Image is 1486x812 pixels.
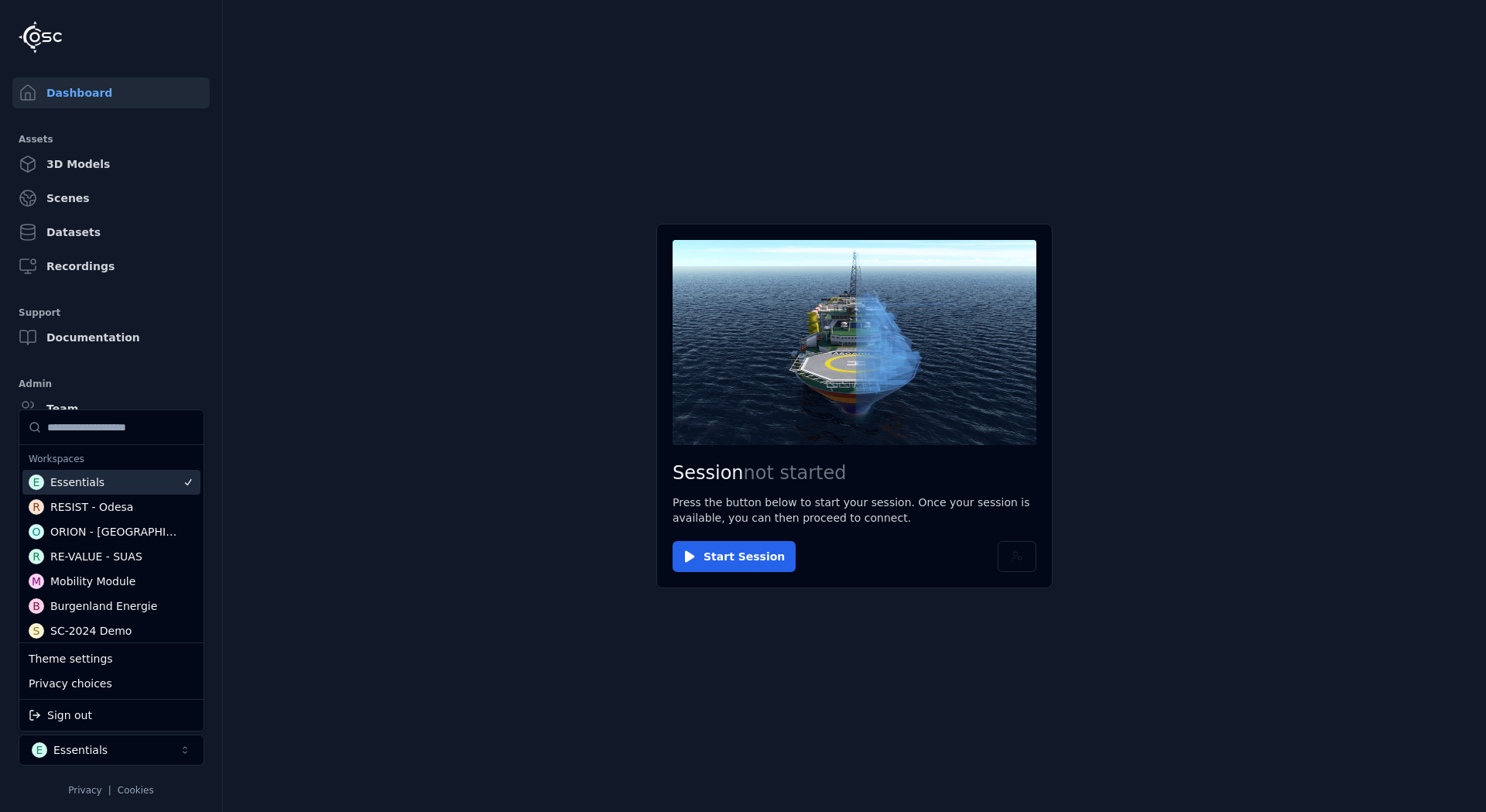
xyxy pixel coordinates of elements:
div: RE-VALUE - SUAS [50,549,142,564]
div: ORION - [GEOGRAPHIC_DATA] [50,524,184,540]
div: Privacy choices [22,671,200,696]
div: B [29,598,44,614]
div: Suggestions [19,643,204,699]
div: Suggestions [19,410,204,642]
div: SC-2024 Demo [50,623,132,639]
div: Suggestions [19,700,204,731]
div: Workspaces [22,448,200,470]
div: R [29,549,44,564]
div: S [29,623,44,639]
div: O [29,524,44,540]
div: Essentials [50,475,104,490]
div: Sign out [22,703,200,728]
div: Burgenland Energie [50,598,157,614]
div: RESIST - Odesa [50,499,133,515]
div: R [29,499,44,515]
div: M [29,574,44,589]
div: E [29,475,44,490]
div: Mobility Module [50,574,135,589]
div: Theme settings [22,646,200,671]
